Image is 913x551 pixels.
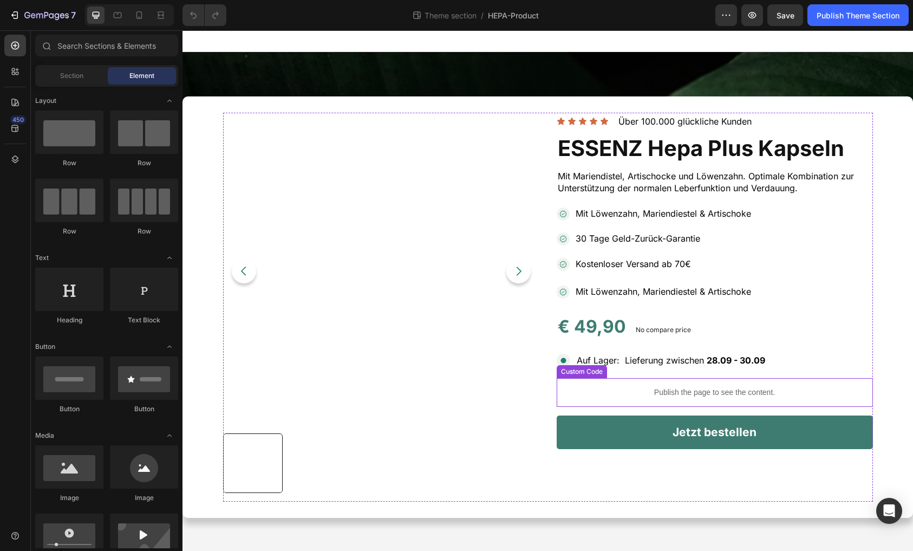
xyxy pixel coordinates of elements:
[375,140,689,164] p: Mit Mariendistel, Artischocke und Löwenzahn. Optimale Kombination zur Unterstützung der normalen ...
[35,253,49,263] span: Text
[110,158,178,168] div: Row
[453,296,508,303] p: No compare price
[35,158,103,168] div: Row
[817,10,899,21] div: Publish Theme Section
[110,404,178,414] div: Button
[374,356,690,368] p: Publish the page to see the content.
[10,115,26,124] div: 450
[35,315,103,325] div: Heading
[35,404,103,414] div: Button
[35,96,56,106] span: Layout
[767,4,803,26] button: Save
[422,10,479,21] span: Theme section
[393,254,569,269] p: Mit Löwenzahn, Mariendiestel & Artischoke
[807,4,909,26] button: Publish Theme Section
[35,226,103,236] div: Row
[374,280,445,313] div: € 49,90
[324,229,348,253] button: Carousel Next Arrow
[35,35,178,56] input: Search Sections & Elements
[110,493,178,503] div: Image
[110,315,178,325] div: Text Block
[876,498,902,524] div: Open Intercom Messenger
[60,71,83,81] span: Section
[35,493,103,503] div: Image
[488,10,539,21] span: HEPA-Product
[436,83,569,99] p: Über 100.000 glückliche Kunden
[182,30,913,551] iframe: Design area
[490,392,574,412] div: Jetzt bestellen
[393,226,569,242] p: Kostenloser Versand ab 70€
[71,9,76,22] p: 7
[161,249,178,267] span: Toggle open
[182,4,226,26] div: Undo/Redo
[35,342,55,352] span: Button
[777,11,794,20] span: Save
[129,71,154,81] span: Element
[481,10,484,21] span: /
[161,92,178,109] span: Toggle open
[376,336,422,346] div: Custom Code
[393,176,569,191] p: Mit Löwenzahn, Mariendiestel & Artischoke
[394,325,521,335] span: Auf Lager: Lieferung zwischen
[374,385,690,419] button: Jetzt bestellen
[161,427,178,444] span: Toggle open
[35,431,54,440] span: Media
[110,226,178,236] div: Row
[393,200,569,216] p: ️30 Tage Geld-Zurück-Garantie
[524,325,583,335] span: 28.09 - 30.09
[161,338,178,355] span: Toggle open
[374,323,388,337] img: gempages_490788618726540322-0810c10d-cce1-40ff-b57e-67a300a837cf.svg
[4,4,81,26] button: 7
[374,103,690,133] h2: ESSENZ Hepa Plus Kapseln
